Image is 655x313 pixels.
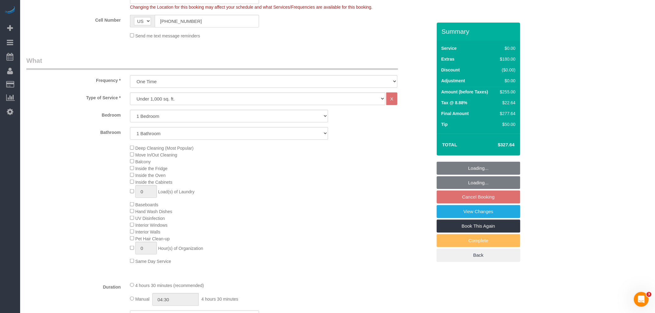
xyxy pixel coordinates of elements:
[135,216,165,221] span: UV Disinfection
[497,100,515,106] div: $22.64
[130,5,372,10] span: Changing the Location for this booking may affect your schedule and what Services/Frequencies are...
[135,202,158,207] span: Baseboards
[4,6,16,15] img: Automaid Logo
[497,45,515,51] div: $0.00
[135,146,193,151] span: Deep Cleaning (Most Popular)
[441,67,460,73] label: Discount
[441,78,465,84] label: Adjustment
[22,92,125,101] label: Type of Service *
[22,127,125,135] label: Bathroom
[497,67,515,73] div: ($0.00)
[135,159,151,164] span: Balcony
[135,173,166,178] span: Inside the Oven
[442,28,517,35] h3: Summary
[135,229,160,234] span: Interior Walls
[26,56,398,70] legend: What
[479,142,514,148] h4: $327.64
[437,249,520,262] a: Back
[135,236,170,241] span: Pet Hair Clean-up
[135,180,172,185] span: Inside the Cabinets
[441,100,467,106] label: Tax @ 8.88%
[497,78,515,84] div: $0.00
[135,209,172,214] span: Hand Wash Dishes
[158,246,203,251] span: Hour(s) of Organization
[158,189,195,194] span: Load(s) of Laundry
[497,110,515,117] div: $277.64
[22,110,125,118] label: Bedroom
[135,283,204,288] span: 4 hours 30 minutes (recommended)
[135,33,200,38] span: Send me text message reminders
[441,56,455,62] label: Extras
[441,89,488,95] label: Amount (before Taxes)
[442,142,458,147] strong: Total
[135,259,171,264] span: Same Day Service
[135,152,177,157] span: Move In/Out Cleaning
[441,121,448,127] label: Tip
[437,205,520,218] a: View Changes
[22,282,125,290] label: Duration
[497,56,515,62] div: $180.00
[441,110,469,117] label: Final Amount
[441,45,457,51] label: Service
[22,15,125,23] label: Cell Number
[497,89,515,95] div: $255.00
[135,166,167,171] span: Inside the Fridge
[135,223,167,228] span: Interior Windows
[22,75,125,84] label: Frequency *
[202,297,238,302] span: 4 hours 30 minutes
[437,220,520,233] a: Book This Again
[647,292,652,297] span: 3
[155,15,259,28] input: Cell Number
[497,121,515,127] div: $50.00
[634,292,649,307] iframe: Intercom live chat
[135,297,150,302] span: Manual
